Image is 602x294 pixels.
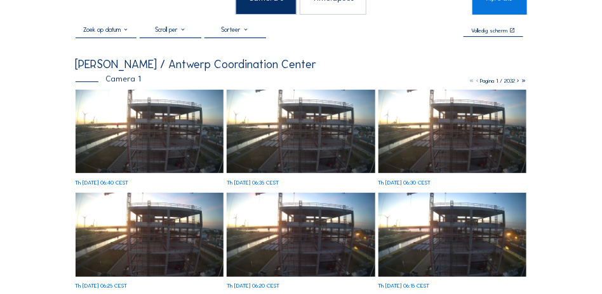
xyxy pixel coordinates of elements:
div: Camera 1 [76,75,141,83]
div: Th [DATE] 06:15 CEST [378,283,430,288]
img: image_52695045 [76,193,224,276]
div: Th [DATE] 06:40 CEST [76,179,129,185]
img: image_52694891 [227,193,375,276]
img: image_52695410 [76,90,224,173]
div: Volledig scherm [472,27,508,33]
input: Zoek op datum 󰅀 [76,26,137,34]
img: image_52695121 [378,90,527,173]
img: image_52695269 [227,90,375,173]
div: [PERSON_NAME] / Antwerp Coordination Center [76,59,317,70]
div: Th [DATE] 06:30 CEST [378,179,431,185]
div: Th [DATE] 06:20 CEST [227,283,279,288]
span: Pagina 1 / 2032 [481,77,516,84]
div: Th [DATE] 06:25 CEST [76,283,128,288]
img: image_52694756 [378,193,527,276]
div: Th [DATE] 06:35 CEST [227,179,279,185]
